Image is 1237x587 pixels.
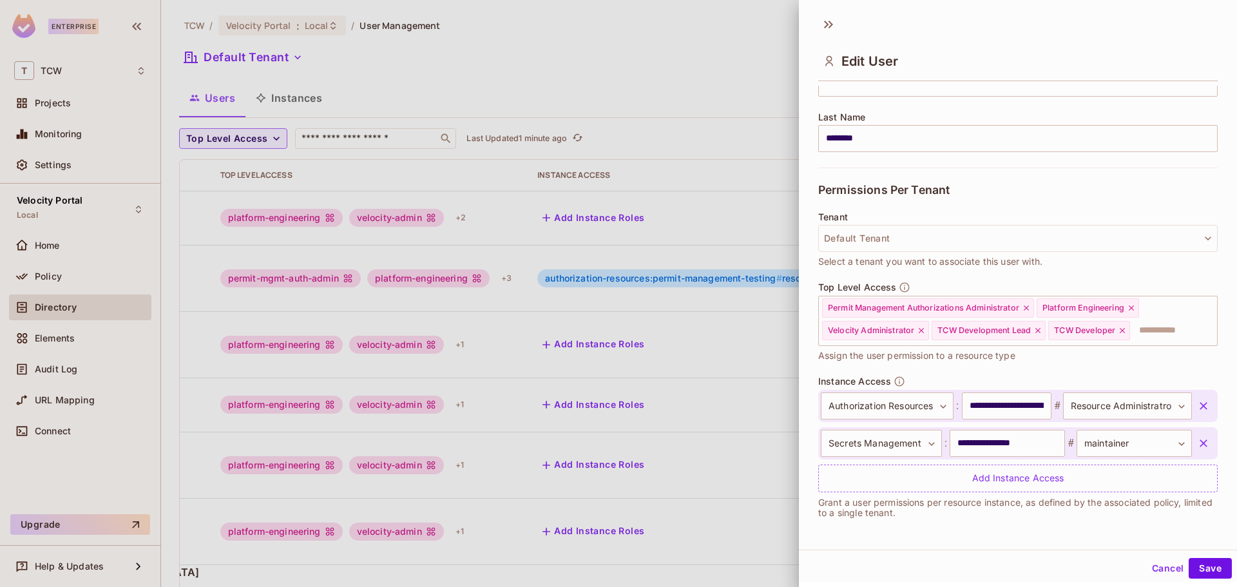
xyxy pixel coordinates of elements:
span: # [1065,436,1077,451]
span: Velocity Administrator [828,325,914,336]
div: maintainer [1077,430,1192,457]
span: Edit User [841,53,898,69]
button: Open [1211,319,1213,322]
div: Permit Management Authorizations Administrator [822,298,1034,318]
span: # [1051,398,1063,414]
button: Cancel [1147,558,1189,579]
div: Authorization Resources [821,392,954,419]
span: Permissions Per Tenant [818,184,950,197]
button: Save [1189,558,1232,579]
div: Platform Engineering [1037,298,1139,318]
span: TCW Development Lead [937,325,1031,336]
span: Tenant [818,212,848,222]
span: Last Name [818,112,865,122]
span: Permit Management Authorizations Administrator [828,303,1019,313]
div: Add Instance Access [818,465,1218,492]
div: TCW Developer [1048,321,1130,340]
span: Select a tenant you want to associate this user with. [818,255,1042,269]
div: TCW Development Lead [932,321,1046,340]
div: Secrets Management [821,430,942,457]
span: Assign the user permission to a resource type [818,349,1015,363]
span: TCW Developer [1054,325,1115,336]
span: Top Level Access [818,282,896,293]
span: : [942,436,950,451]
span: Platform Engineering [1042,303,1124,313]
button: Default Tenant [818,225,1218,252]
span: : [954,398,961,414]
div: Resource Administratro [1063,392,1192,419]
p: Grant a user permissions per resource instance, as defined by the associated policy, limited to a... [818,497,1218,518]
span: Instance Access [818,376,891,387]
div: Velocity Administrator [822,321,929,340]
